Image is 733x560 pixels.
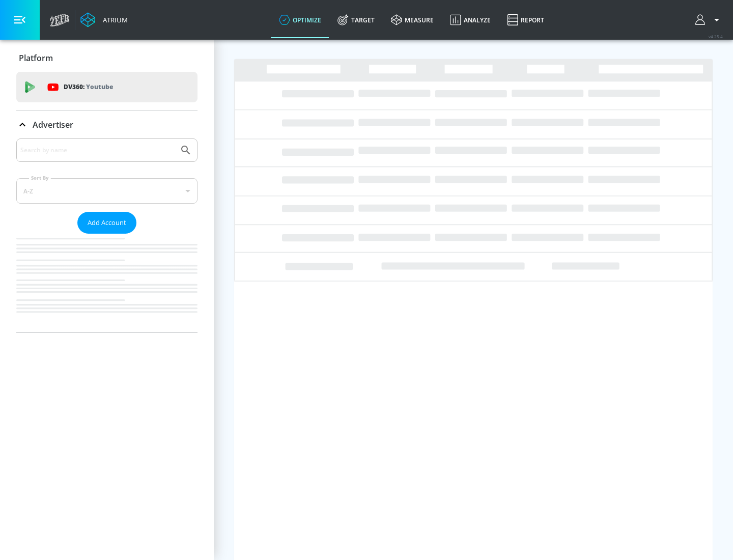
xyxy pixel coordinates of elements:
span: v 4.25.4 [709,34,723,39]
p: Youtube [86,81,113,92]
p: Platform [19,52,53,64]
button: Add Account [77,212,136,234]
div: A-Z [16,178,198,204]
label: Sort By [29,175,51,181]
a: optimize [271,2,329,38]
input: Search by name [20,144,175,157]
div: Advertiser [16,110,198,139]
a: Atrium [80,12,128,27]
div: Platform [16,44,198,72]
span: Add Account [88,217,126,229]
a: Target [329,2,383,38]
a: Report [499,2,552,38]
p: DV360: [64,81,113,93]
a: Analyze [442,2,499,38]
div: Advertiser [16,138,198,332]
div: Atrium [99,15,128,24]
div: DV360: Youtube [16,72,198,102]
p: Advertiser [33,119,73,130]
a: measure [383,2,442,38]
nav: list of Advertiser [16,234,198,332]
